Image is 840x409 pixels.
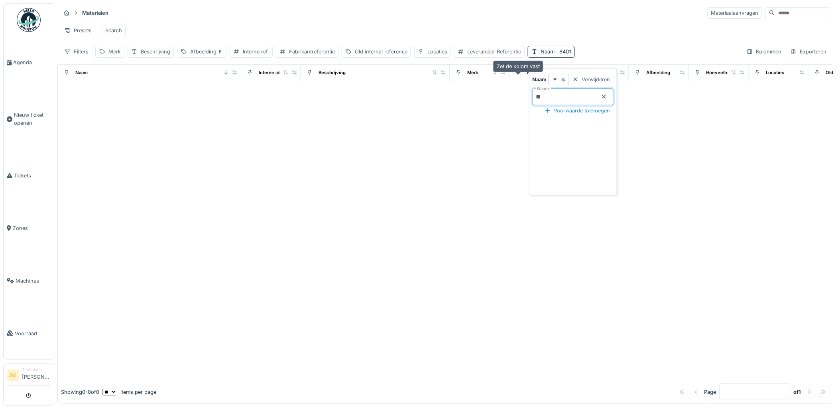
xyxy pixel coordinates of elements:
div: Locaties [766,69,785,76]
div: Presets [61,25,95,36]
div: Merk [108,48,121,55]
div: Beschrijving [141,48,170,55]
strong: of 1 [794,388,801,396]
div: Materiaalaanvragen [708,7,762,19]
span: Zones [13,224,51,232]
div: Beschrijving [319,69,346,76]
div: Exporteren [787,46,830,57]
span: Agenda [13,59,51,66]
div: Voorwaarde toevoegen [541,105,614,116]
span: Tickets [14,172,51,179]
div: Naam [75,69,88,76]
div: Zet de kolom vast [493,61,543,72]
span: Voorraad [15,330,51,337]
div: Fabrikantreferentie [289,48,335,55]
div: Kolommen [743,46,785,57]
div: Page [704,388,716,396]
strong: is [562,76,566,83]
div: Afbeelding [190,48,223,55]
div: Hoeveelheid [706,69,734,76]
span: Machines [16,277,51,285]
div: Interne ref. [243,48,269,55]
div: Interne identificator [259,69,302,76]
div: Showing 0 - 0 of 0 [61,388,99,396]
span: : 8401 [555,49,571,55]
div: Filters [61,46,92,57]
li: SV [7,370,19,381]
strong: Naam [533,76,547,83]
div: Verwijderen [569,74,614,85]
div: Locaties [427,48,447,55]
img: Badge_color-CXgf-gQk.svg [17,8,41,32]
div: Technicus [22,367,51,373]
div: Search [105,27,122,34]
div: Fabrikantreferentie [527,69,569,76]
div: items per page [102,388,156,396]
div: Afbeelding [647,69,671,76]
li: [PERSON_NAME] [22,367,51,384]
span: Nieuw ticket openen [14,111,51,126]
label: Naam [536,85,551,92]
div: Leverancier Referentie [467,48,521,55]
div: Merk [467,69,478,76]
div: Naam [541,48,571,55]
strong: Materialen [79,9,112,17]
div: Old internal reference [355,48,407,55]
